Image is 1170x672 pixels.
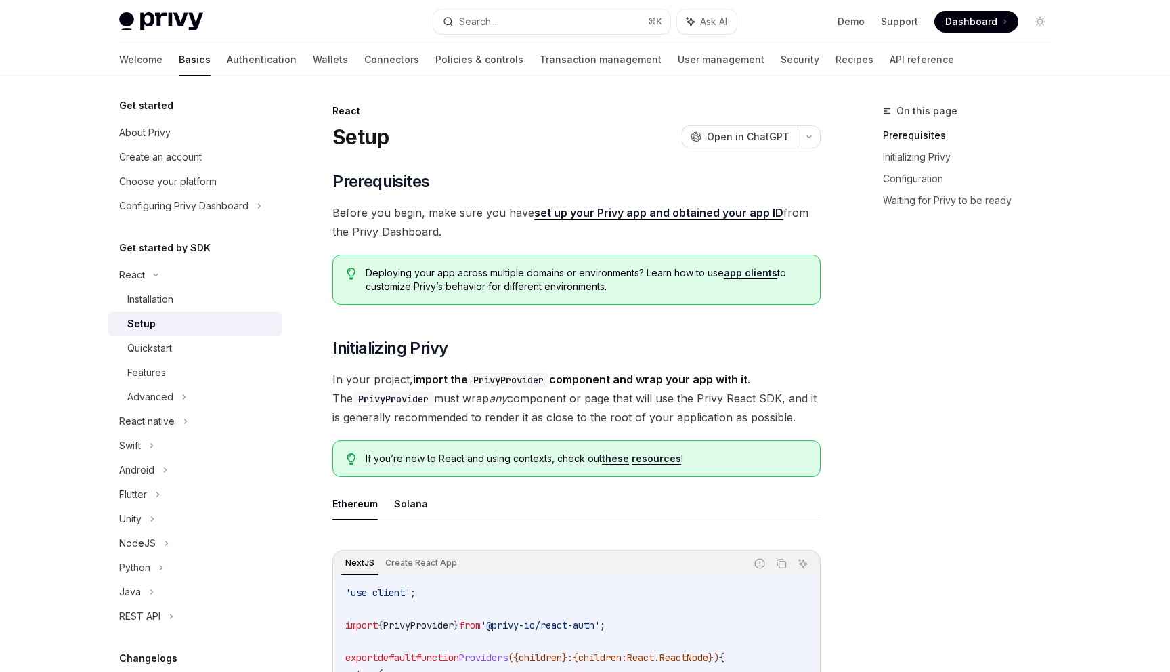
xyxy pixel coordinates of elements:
[119,198,248,214] div: Configuring Privy Dashboard
[622,652,627,664] span: :
[119,608,160,625] div: REST API
[347,453,356,465] svg: Tip
[890,43,954,76] a: API reference
[366,452,806,465] span: If you’re new to React and using contexts, check out !
[678,43,764,76] a: User management
[179,43,211,76] a: Basics
[394,488,428,520] button: Solana
[366,266,806,293] span: Deploying your app across multiple domains or environments? Learn how to use to customize Privy’s...
[945,15,997,28] span: Dashboard
[119,267,145,283] div: React
[332,370,821,427] span: In your project, . The must wrap component or page that will use the Privy React SDK, and it is g...
[108,360,282,385] a: Features
[751,555,768,572] button: Report incorrect code
[416,652,459,664] span: function
[345,587,410,599] span: 'use client'
[345,652,378,664] span: export
[119,125,171,141] div: About Privy
[781,43,819,76] a: Security
[108,336,282,360] a: Quickstart
[459,619,481,631] span: from
[227,43,297,76] a: Authentication
[896,103,957,119] span: On this page
[540,43,662,76] a: Transaction management
[481,619,600,631] span: '@privy-io/react-auth'
[119,535,156,551] div: NodeJS
[1029,11,1051,33] button: Toggle dark mode
[677,9,737,34] button: Ask AI
[119,240,211,256] h5: Get started by SDK
[602,453,629,465] a: these
[332,488,378,520] button: Ethereum
[883,190,1062,211] a: Waiting for Privy to be ready
[410,587,416,599] span: ;
[459,652,508,664] span: Providers
[127,316,156,332] div: Setup
[127,291,173,308] div: Installation
[119,12,203,31] img: light logo
[119,413,175,429] div: React native
[934,11,1018,33] a: Dashboard
[345,619,378,631] span: import
[127,364,166,381] div: Features
[883,125,1062,146] a: Prerequisites
[108,312,282,336] a: Setup
[313,43,348,76] a: Wallets
[383,619,454,631] span: PrivyProvider
[378,619,383,631] span: {
[127,340,172,356] div: Quickstart
[332,337,448,359] span: Initializing Privy
[119,584,141,600] div: Java
[654,652,659,664] span: .
[378,652,416,664] span: default
[519,652,562,664] span: children
[700,15,727,28] span: Ask AI
[332,171,429,192] span: Prerequisites
[119,511,142,527] div: Unity
[347,268,356,280] svg: Tip
[881,15,918,28] a: Support
[567,652,573,664] span: :
[682,125,798,148] button: Open in ChatGPT
[459,14,497,30] div: Search...
[659,652,708,664] span: ReactNode
[632,453,681,465] a: resources
[600,619,605,631] span: ;
[413,373,747,386] strong: import the component and wrap your app with it
[108,169,282,194] a: Choose your platform
[573,652,578,664] span: {
[883,168,1062,190] a: Configuration
[108,121,282,145] a: About Privy
[534,206,783,220] a: set up your Privy app and obtained your app ID
[332,104,821,118] div: React
[719,652,724,664] span: {
[119,149,202,165] div: Create an account
[119,438,141,454] div: Swift
[364,43,419,76] a: Connectors
[562,652,567,664] span: }
[454,619,459,631] span: }
[836,43,873,76] a: Recipes
[724,267,777,279] a: app clients
[838,15,865,28] a: Demo
[435,43,523,76] a: Policies & controls
[119,486,147,503] div: Flutter
[773,555,790,572] button: Copy the contents from the code block
[508,652,519,664] span: ({
[433,9,670,34] button: Search...⌘K
[119,98,173,114] h5: Get started
[353,392,434,406] code: PrivyProvider
[119,462,154,478] div: Android
[332,125,389,149] h1: Setup
[341,555,378,571] div: NextJS
[468,373,549,387] code: PrivyProvider
[578,652,622,664] span: children
[108,287,282,312] a: Installation
[119,560,150,576] div: Python
[381,555,461,571] div: Create React App
[708,652,719,664] span: })
[119,43,162,76] a: Welcome
[648,16,662,27] span: ⌘ K
[489,392,507,405] em: any
[707,130,789,144] span: Open in ChatGPT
